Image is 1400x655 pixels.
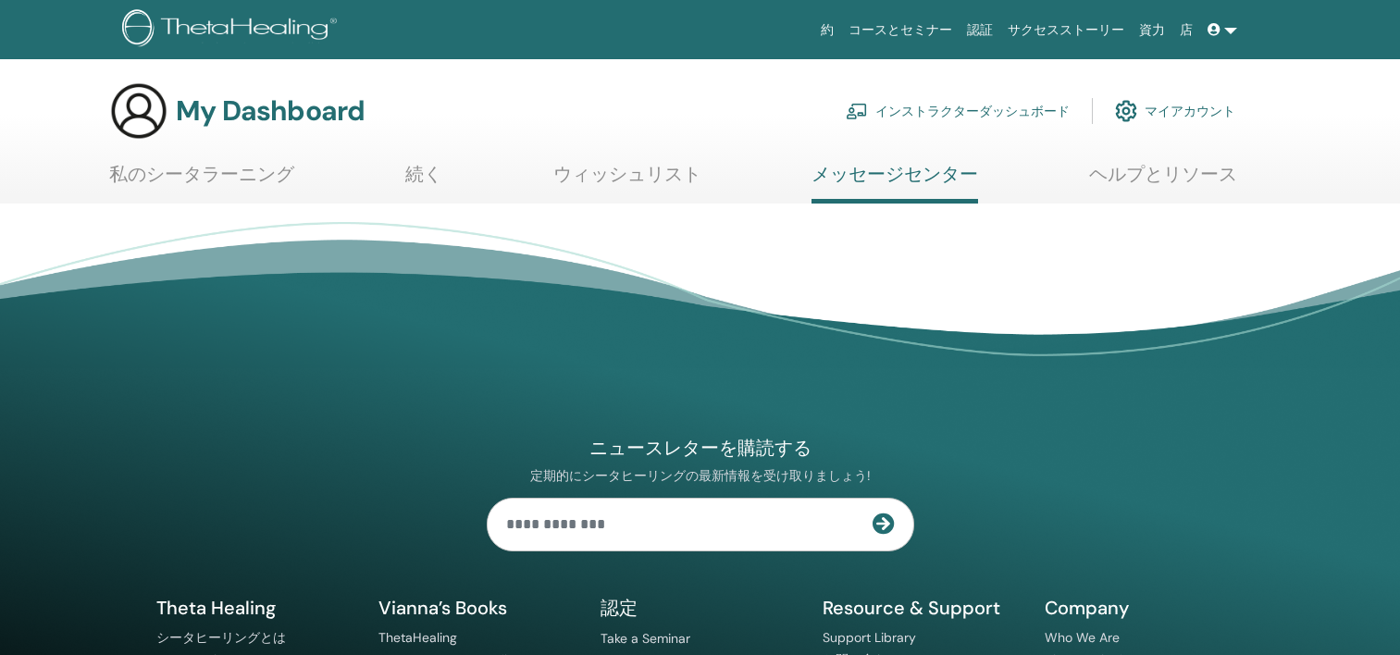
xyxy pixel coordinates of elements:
h5: Resource & Support [823,596,1022,620]
a: 資力 [1132,13,1172,47]
a: メッセージセンター [812,163,978,204]
a: インストラクターダッシュボード [846,91,1070,131]
h5: Company [1045,596,1245,620]
a: 続く [405,163,442,199]
h5: 認定 [601,596,800,621]
a: ThetaHealing [378,629,457,646]
a: サクセスストーリー [1000,13,1132,47]
a: 店 [1172,13,1200,47]
a: シータヒーリングとは [156,629,286,646]
img: cog.svg [1115,95,1137,127]
a: Who We Are [1045,629,1120,646]
img: generic-user-icon.jpg [109,81,168,141]
a: コースとセミナー [841,13,960,47]
a: Take a Seminar [601,630,690,647]
a: ヘルプとリソース [1089,163,1237,199]
h4: ニュースレターを購読する [487,436,914,461]
img: chalkboard-teacher.svg [846,103,868,119]
a: 私のシータラーニング [109,163,294,199]
img: logo.png [122,9,343,51]
p: 定期的にシータヒーリングの最新情報を受け取りましょう! [487,467,914,485]
a: 認証 [960,13,1000,47]
a: 約 [813,13,841,47]
a: マイアカウント [1115,91,1235,131]
a: Support Library [823,629,916,646]
h5: Vianna’s Books [378,596,578,620]
h3: My Dashboard [176,94,365,128]
a: ウィッシュリスト [553,163,701,199]
h5: Theta Healing [156,596,356,620]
